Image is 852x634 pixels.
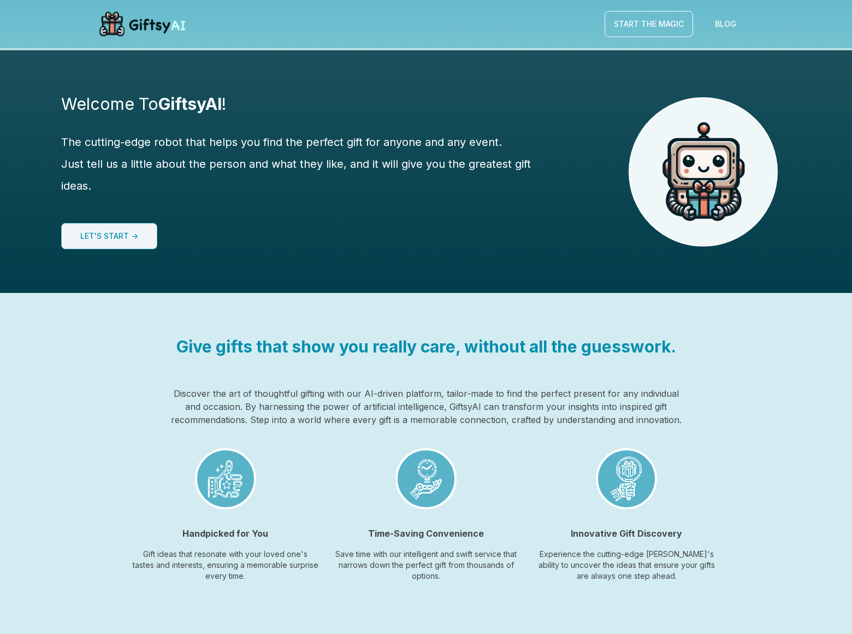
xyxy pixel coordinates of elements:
[598,450,655,507] img: Innovative Gift Discovery
[158,94,222,114] span: GiftsyAI
[368,527,484,540] div: Time-Saving Convenience
[61,94,226,114] div: Welcome To !
[571,527,682,540] div: Innovative Gift Discovery
[706,11,745,37] a: Blog
[94,7,190,42] img: GiftsyAI
[398,450,454,507] img: Time-Saving Convenience
[170,387,682,426] div: Discover the art of thoughtful gifting with our AI-driven platform, tailor-made to find the perfe...
[332,549,519,582] div: Save time with our intelligent and swift service that narrows down the perfect gift from thousand...
[176,337,676,356] div: Give gifts that show you really care, without all the guesswork.
[533,549,720,582] div: Experience the cutting-edge [PERSON_NAME]'s ability to uncover the ideas that ensure your gifts a...
[132,549,319,582] div: Gift ideas that resonate with your loved one's tastes and interests, ensuring a memorable surpris...
[76,228,143,244] a: Let's start ->
[182,527,268,540] div: Handpicked for You
[61,131,554,206] div: The cutting-edge robot that helps you find the perfect gift for anyone and any event. Just tell u...
[197,450,254,507] img: Handpicked for You
[605,11,693,37] a: Start The Magic
[630,98,777,245] img: GiftsyAI
[61,223,157,249] button: Let's start ->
